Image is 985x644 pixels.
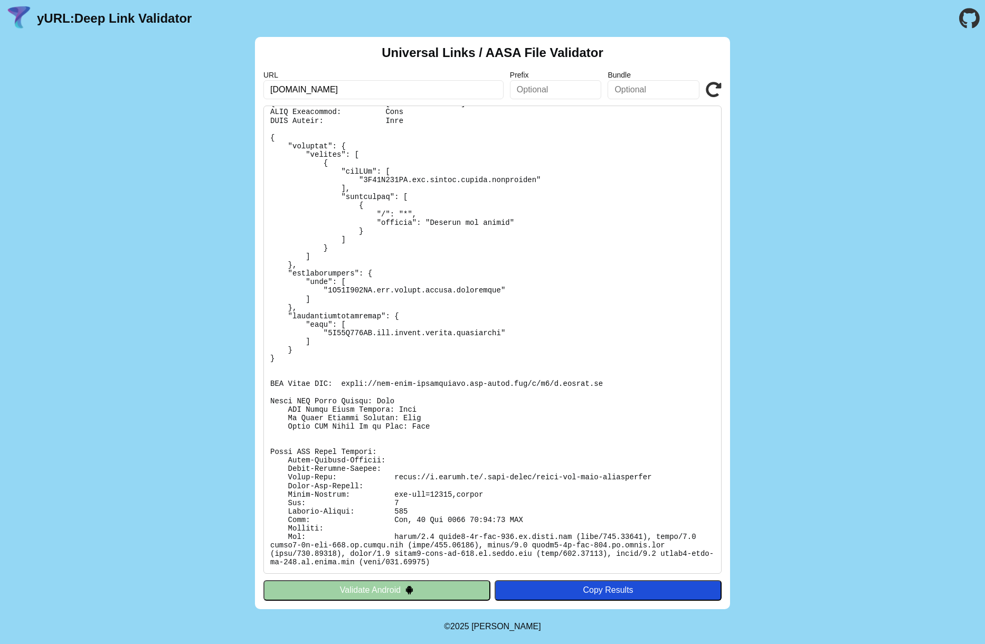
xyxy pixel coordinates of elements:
label: URL [263,71,504,79]
a: Michael Ibragimchayev's Personal Site [471,622,541,631]
img: yURL Logo [5,5,33,32]
input: Optional [510,80,602,99]
h2: Universal Links / AASA File Validator [382,45,603,60]
a: yURL:Deep Link Validator [37,11,192,26]
input: Required [263,80,504,99]
label: Prefix [510,71,602,79]
pre: Lorem ipsu do: sitam://c.adipis.el/.sedd-eiusm/tempo-inc-utla-etdoloremag Al Enimadmi: Veni Quisn... [263,106,722,574]
label: Bundle [608,71,699,79]
footer: © [444,609,541,644]
div: Copy Results [500,585,716,595]
span: 2025 [450,622,469,631]
img: droidIcon.svg [405,585,414,594]
button: Validate Android [263,580,490,600]
input: Optional [608,80,699,99]
button: Copy Results [495,580,722,600]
